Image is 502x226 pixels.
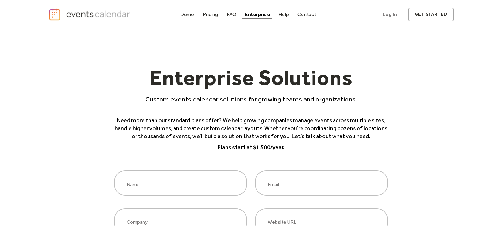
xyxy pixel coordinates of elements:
[114,95,388,104] p: Custom events calendar solutions for growing teams and organizations.
[278,13,289,16] div: Help
[376,8,403,21] a: Log In
[114,117,388,141] p: Need more than our standard plans offer? We help growing companies manage events across multiple ...
[242,10,272,19] a: Enterprise
[200,10,221,19] a: Pricing
[276,10,291,19] a: Help
[114,67,388,95] h1: Enterprise Solutions
[408,8,454,21] a: get started
[178,10,197,19] a: Demo
[180,13,194,16] div: Demo
[227,13,237,16] div: FAQ
[297,13,316,16] div: Contact
[48,8,132,21] a: home
[245,13,270,16] div: Enterprise
[224,10,239,19] a: FAQ
[114,144,388,151] p: Plans start at $1,500/year.
[295,10,319,19] a: Contact
[203,13,218,16] div: Pricing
